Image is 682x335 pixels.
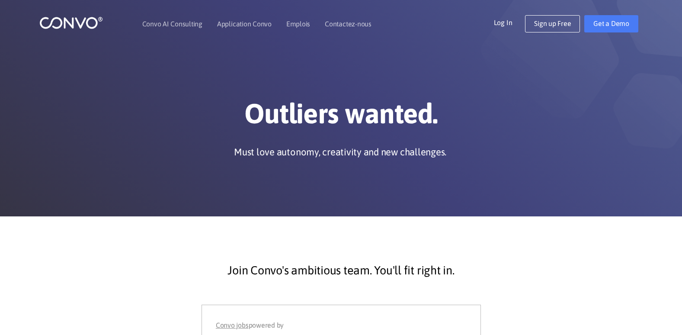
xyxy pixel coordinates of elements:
[584,15,638,32] a: Get a Demo
[494,15,525,29] a: Log In
[101,97,581,137] h1: Outliers wanted.
[142,20,202,27] a: Convo AI Consulting
[217,20,272,27] a: Application Convo
[525,15,580,32] a: Sign up Free
[108,260,575,281] p: Join Convo's ambitious team. You'll fit right in.
[216,319,249,332] a: Convo jobs
[234,145,446,158] p: Must love autonomy, creativity and new challenges.
[325,20,371,27] a: Contactez-nous
[39,16,103,29] img: logo_1.png
[249,321,284,329] font: powered by
[286,20,310,27] a: Emplois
